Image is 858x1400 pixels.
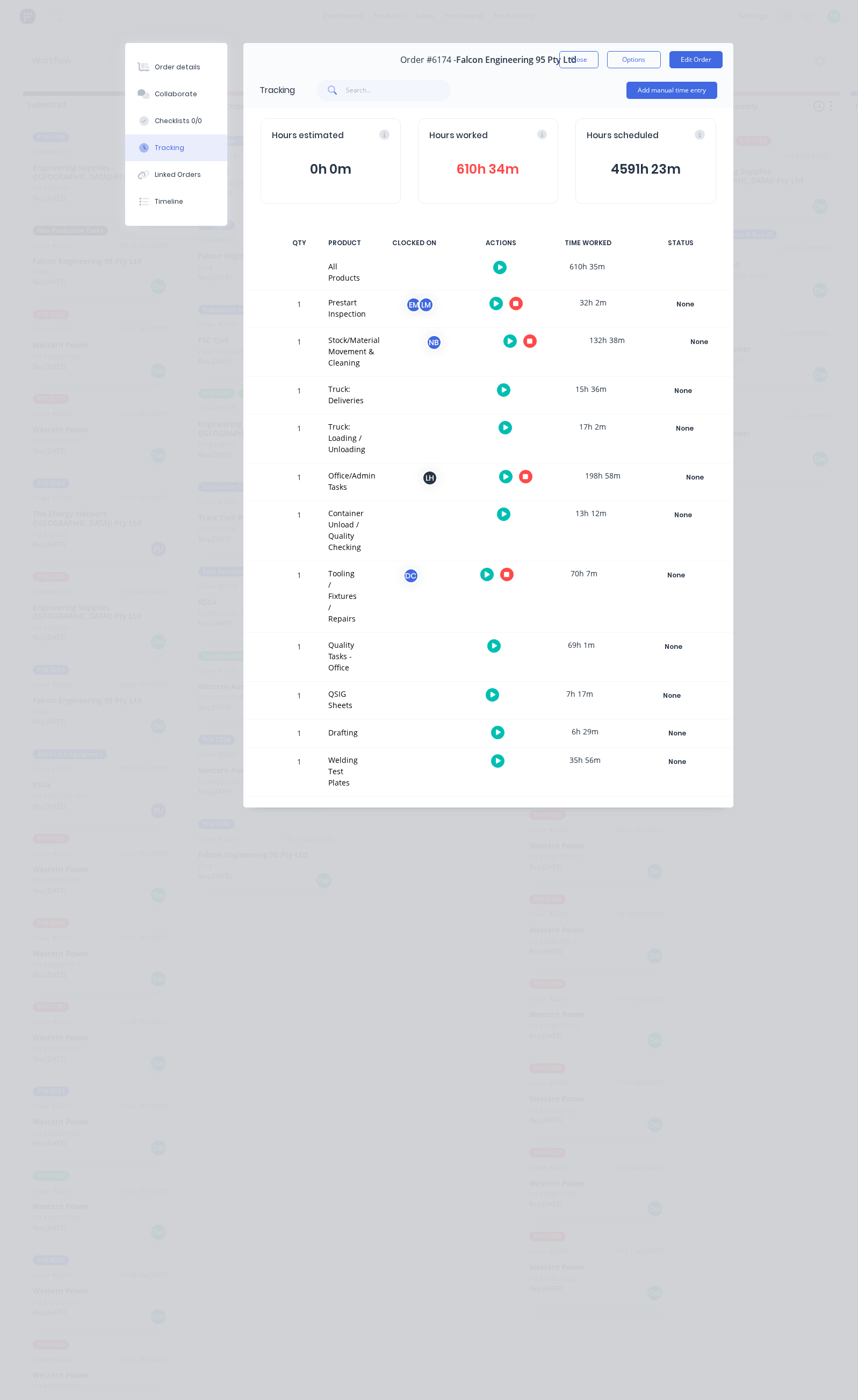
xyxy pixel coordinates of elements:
[328,508,364,553] div: Container Unload / Quality Checking
[283,465,315,501] div: 1
[567,328,647,352] div: 132h 38m
[422,470,438,486] div: LH
[656,470,734,485] button: None
[553,290,633,315] div: 32h 2m
[635,639,713,654] button: None
[283,721,315,747] div: 1
[545,748,625,772] div: 35h 56m
[155,170,201,180] div: Linked Orders
[322,232,367,254] div: PRODUCT
[125,81,227,108] button: Collaborate
[125,134,227,161] button: Tracking
[283,563,315,632] div: 1
[283,292,315,327] div: 1
[400,55,456,65] span: Order #6174 -
[418,297,434,313] div: LM
[272,130,344,142] span: Hours estimated
[456,55,576,65] span: Falcon Engineering 95 Pty Ltd
[626,82,717,99] button: Add manual time entry
[155,89,197,99] div: Collaborate
[272,159,390,180] button: 0h 0m
[259,84,295,97] div: Tracking
[661,335,738,349] div: None
[283,749,315,796] div: 1
[633,689,711,703] div: None
[660,334,739,349] button: None
[346,80,451,101] input: Search...
[635,640,712,654] div: None
[426,334,442,351] div: NB
[328,727,358,738] div: Drafting
[563,463,643,488] div: 198h 58m
[403,568,419,584] div: DC
[125,161,227,188] button: Linked Orders
[657,470,734,484] div: None
[645,384,722,398] div: None
[406,297,422,313] div: EM
[155,62,200,72] div: Order details
[635,232,726,254] div: STATUS
[559,51,599,68] button: Close
[283,416,315,463] div: 1
[328,334,380,368] div: Stock/Material Movement & Cleaning
[328,470,376,492] div: Office/Admin Tasks
[125,108,227,134] button: Checklists 0/0
[461,232,542,254] div: ACTIONS
[633,688,711,703] button: None
[547,254,628,278] div: 610h 35m
[283,378,315,414] div: 1
[637,568,716,583] button: None
[429,159,547,180] button: 610h 34m
[587,159,704,180] button: 4591h 23m
[669,51,723,68] button: Edit Order
[545,719,625,744] div: 6h 29m
[328,688,352,711] div: QSIG Sheets
[539,682,620,706] div: 7h 17m
[646,421,724,436] button: None
[328,261,360,283] div: All Products
[551,501,631,525] div: 13h 12m
[125,188,227,215] button: Timeline
[644,383,723,398] button: None
[638,726,717,741] button: None
[544,561,624,585] div: 70h 7m
[548,232,629,254] div: TIME WORKED
[646,297,725,312] button: None
[646,422,724,435] div: None
[644,508,723,523] button: None
[587,130,659,142] span: Hours scheduled
[607,51,661,68] button: Options
[541,633,622,657] div: 69h 1m
[283,503,315,561] div: 1
[429,130,488,142] span: Hours worked
[328,568,357,624] div: Tooling / Fixtures / Repairs
[155,197,183,206] div: Timeline
[283,330,315,376] div: 1
[283,683,315,719] div: 1
[283,634,315,681] div: 1
[155,116,202,126] div: Checklists 0/0
[328,421,365,455] div: Truck: Loading / Unloading
[645,508,722,522] div: None
[647,297,724,311] div: None
[283,232,315,254] div: QTY
[328,297,366,319] div: Prestart Inspection
[551,377,631,401] div: 15h 36m
[639,726,716,740] div: None
[374,232,455,254] div: CLOCKED ON
[638,568,715,582] div: None
[125,54,227,81] button: Order details
[328,754,358,788] div: Welding Test Plates
[639,755,716,769] div: None
[552,415,633,439] div: 17h 2m
[155,143,184,153] div: Tracking
[328,383,364,406] div: Truck: Deliveries
[638,754,717,769] button: None
[328,639,354,673] div: Quality Tasks - Office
